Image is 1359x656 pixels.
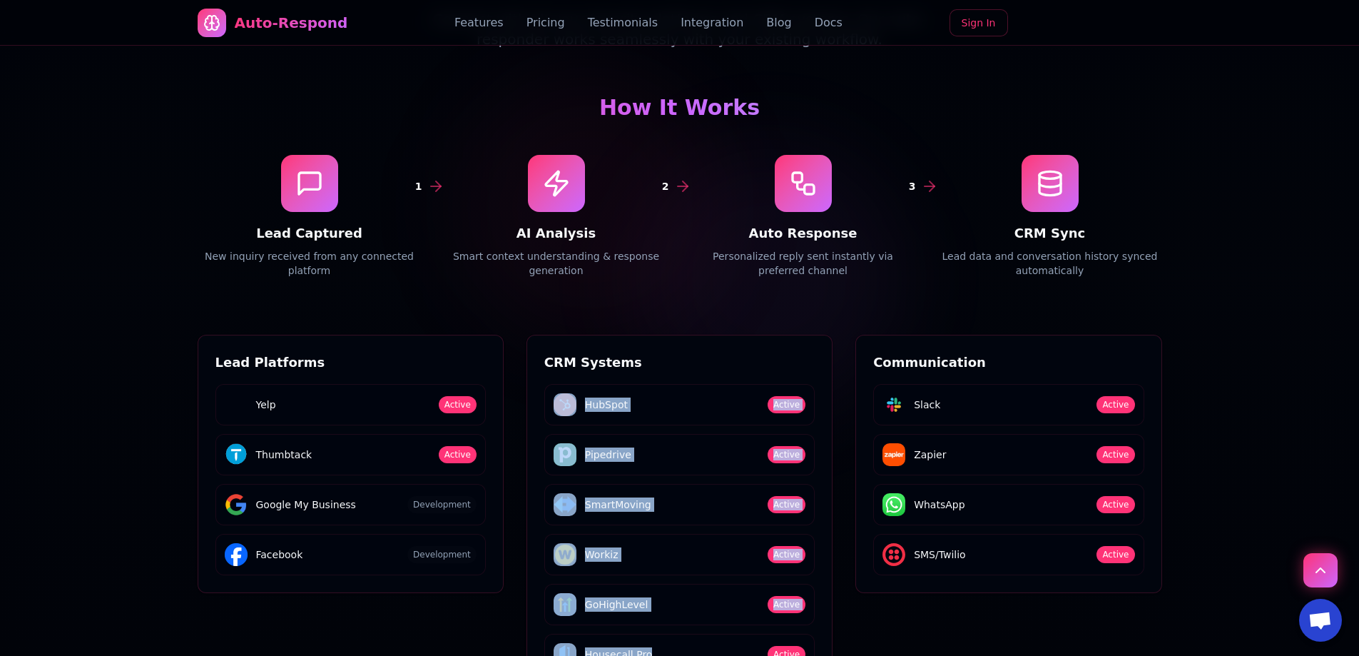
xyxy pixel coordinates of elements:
span: Active [768,446,805,463]
img: Facebook logo [225,543,248,566]
p: Smart context understanding & response generation [444,249,668,278]
span: SMS/Twilio [914,547,966,562]
h4: Auto Response [691,223,915,243]
h4: AI Analysis [444,223,668,243]
img: Pipedrive logo [554,443,576,466]
span: Active [1096,396,1134,413]
span: Active [439,396,477,413]
img: Zapier logo [882,443,905,466]
img: Slack logo [882,393,905,416]
img: GoHighLevel logo [554,593,576,616]
span: Google My Business [256,498,356,512]
span: Pipedrive [585,448,631,462]
img: Google My Business logo [225,493,248,516]
img: Workiz logo [554,543,576,566]
h3: CRM Systems [544,353,815,373]
p: Personalized reply sent instantly via preferred channel [691,249,915,278]
span: Development [407,496,477,513]
a: Integration [681,14,743,31]
span: Active [1096,446,1134,463]
span: GoHighLevel [585,597,648,612]
span: Active [768,546,805,563]
span: Development [407,546,477,563]
a: Blog [766,14,791,31]
span: Zapier [914,448,946,462]
a: Testimonials [588,14,658,31]
a: Pricing [526,14,565,31]
h3: Communication [873,353,1144,373]
div: Auto-Respond [235,13,348,33]
span: Active [1096,496,1134,513]
div: 1 [410,178,427,195]
span: Thumbtack [256,448,312,462]
h3: How It Works [198,95,1162,121]
span: SmartMoving [585,498,651,512]
div: 2 [657,178,674,195]
a: Sign In [950,9,1008,36]
span: Facebook [256,547,303,562]
a: Open chat [1299,599,1342,642]
img: Yelp logo [225,393,248,416]
span: Workiz [585,547,619,562]
h4: CRM Sync [938,223,1162,243]
span: HubSpot [585,398,628,412]
img: WhatsApp logo [882,493,905,516]
img: HubSpot logo [554,393,576,416]
p: Lead data and conversation history synced automatically [938,249,1162,278]
span: Active [768,496,805,513]
a: Auto-Respond [198,9,348,37]
span: Yelp [256,398,276,412]
span: Slack [914,398,940,412]
a: Features [454,14,504,31]
span: WhatsApp [914,498,964,512]
span: Active [768,596,805,613]
h4: Lead Captured [198,223,422,243]
img: Thumbtack logo [225,443,248,466]
iframe: Sign in with Google Button [1012,8,1169,39]
span: Active [768,396,805,413]
img: SmartMoving logo [554,493,576,516]
p: New inquiry received from any connected platform [198,249,422,278]
button: Scroll to top [1303,553,1338,587]
span: Active [439,446,477,463]
a: Docs [815,14,843,31]
h3: Lead Platforms [215,353,486,373]
div: 3 [904,178,921,195]
span: Active [1096,546,1134,563]
img: SMS/Twilio logo [882,543,905,566]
